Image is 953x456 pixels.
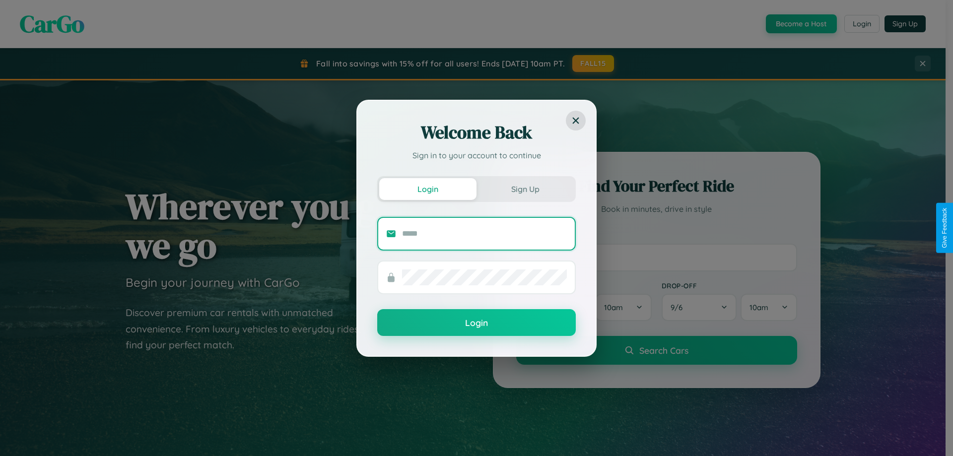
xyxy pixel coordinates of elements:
[377,309,576,336] button: Login
[379,178,476,200] button: Login
[377,121,576,144] h2: Welcome Back
[941,208,948,248] div: Give Feedback
[377,149,576,161] p: Sign in to your account to continue
[476,178,574,200] button: Sign Up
